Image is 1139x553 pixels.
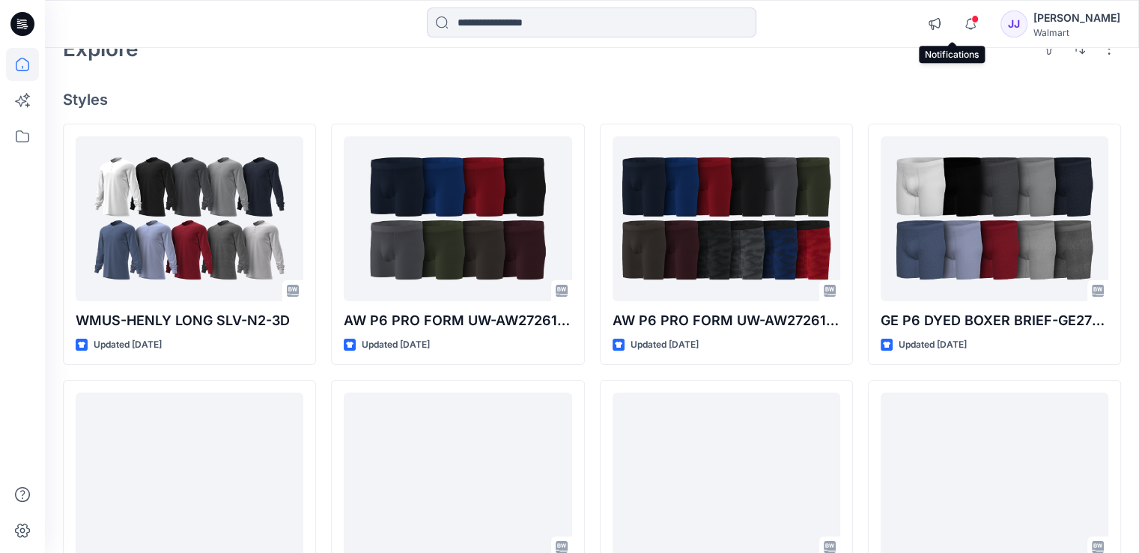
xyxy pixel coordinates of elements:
[76,136,303,301] a: WMUS-HENLY LONG SLV-N2-3D
[94,337,162,353] p: Updated [DATE]
[344,136,571,301] a: AW P6 PRO FORM UW-AW27261889
[881,310,1108,331] p: GE P6 DYED BOXER BRIEF-GE27260848
[899,337,967,353] p: Updated [DATE]
[63,91,1121,109] h4: Styles
[1033,27,1120,38] div: Walmart
[1033,9,1120,27] div: [PERSON_NAME]
[631,337,699,353] p: Updated [DATE]
[613,310,840,331] p: AW P6 PRO FORM UW-AW27261890
[344,310,571,331] p: AW P6 PRO FORM UW-AW27261889
[63,37,139,61] h2: Explore
[881,136,1108,301] a: GE P6 DYED BOXER BRIEF-GE27260848
[613,136,840,301] a: AW P6 PRO FORM UW-AW27261890
[1000,10,1027,37] div: JJ
[76,310,303,331] p: WMUS-HENLY LONG SLV-N2-3D
[362,337,430,353] p: Updated [DATE]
